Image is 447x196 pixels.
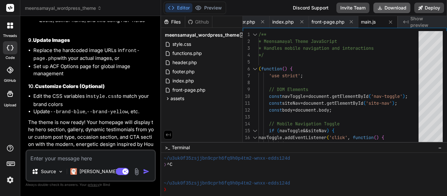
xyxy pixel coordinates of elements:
li: Edit the CSS variables in to match your brand colors [33,93,154,108]
div: Click to collapse the range. [251,31,259,38]
span: privacy [88,183,99,187]
span: ) [402,93,405,99]
span: classList [342,141,366,147]
button: Download [373,3,410,13]
div: 10 [243,93,250,100]
span: meensamayal_wordpress_theme [25,5,102,11]
div: 4 [243,52,250,59]
span: ; [405,93,408,99]
code: style.css [90,94,117,99]
div: Domain Overview [25,39,59,43]
span: index.php [172,77,195,85]
img: website_grey.svg [10,17,16,22]
h3: 10. [28,83,154,90]
span: siteNav [321,141,340,147]
span: { [332,128,334,134]
span: . [316,107,319,113]
img: Claude 4 Sonnet [70,168,77,175]
span: . [324,100,327,106]
span: 'site-nav' [366,100,392,106]
span: = [306,93,308,99]
span: . [366,141,368,147]
span: document [295,107,316,113]
div: v 4.0.25 [18,10,32,16]
span: ^C [167,162,172,168]
span: 'is-open' [392,141,416,147]
span: header.php [172,59,198,66]
p: [PERSON_NAME] 4 S.. [80,168,128,175]
span: index.php [272,19,294,25]
button: Deploy [414,3,444,13]
span: function [353,134,374,140]
span: && [303,128,308,134]
img: tab_domain_overview_orange.svg [18,38,23,43]
p: Source [41,168,56,175]
span: ; [329,107,332,113]
span: { [290,66,293,72]
span: footer.php [172,68,195,76]
span: ) [285,66,287,72]
span: Terminal [172,144,190,151]
span: if [269,128,274,134]
div: 3 [243,45,250,52]
span: addEventListener [285,134,327,140]
span: function [261,66,282,72]
button: Preview [192,3,224,12]
span: ( [363,100,366,106]
p: The theme is now ready! Your homepage will display the hero section, gallery, dynamic testimonial... [28,119,154,156]
strong: Customize Colors (Optional) [35,83,105,89]
span: isOpen [303,141,319,147]
span: ( [374,134,376,140]
span: >_ [165,144,170,151]
span: body [282,107,293,113]
div: 7 [243,72,250,79]
span: main.js [361,19,376,25]
span: const [269,93,282,99]
span: ❯ [164,162,167,168]
span: * Meensamayal Theme JavaScript [259,38,337,44]
div: Keywords by Traffic [72,39,110,43]
span: navToggle [259,134,282,140]
div: 8 [243,79,250,86]
span: ( [368,93,371,99]
div: 16 [243,134,250,141]
button: Invite Team [336,3,369,13]
img: attachment [133,168,140,175]
span: ~/u3uk0f35zsjjbn9cprh6fq9h0p4tm2-wnxx-edds124d [164,155,290,162]
span: ( [282,66,285,72]
span: navToggle [282,93,306,99]
span: siteNav [282,100,300,106]
span: document [308,93,329,99]
span: ❯ [164,187,167,193]
span: front-page.php [312,19,345,25]
span: ( [327,134,329,140]
span: footer.php [233,19,255,25]
span: // Mobile Navigation Toggle [269,121,340,127]
li: Update , , etc. [33,108,154,116]
label: GitHub [4,78,16,83]
span: meensamayal_wordpress_theme [165,32,239,38]
img: tab_keywords_by_traffic_grey.svg [65,38,70,43]
span: body [319,107,329,113]
span: getElementById [332,93,368,99]
span: 'click' [329,134,348,140]
span: front-page.php [172,86,206,94]
div: Click to collapse the range. [251,134,259,141]
label: Upload [4,102,16,108]
span: contains [368,141,389,147]
span: const [269,100,282,106]
div: 14 [243,120,250,127]
li: Set up ACF Options page for global image management [33,63,154,78]
span: = [319,141,321,147]
div: Domain: [DOMAIN_NAME] [17,17,72,22]
span: * Handles mobile navigation and interactions [259,45,374,51]
button: Editor [165,3,192,12]
span: ) [376,134,379,140]
div: 2 [243,38,250,45]
span: assets [170,95,184,102]
span: . [340,141,342,147]
p: Always double-check its answers. Your in Bind [26,182,156,188]
span: ; [300,73,303,79]
li: Replace the hardcoded image URLs in with your actual images, or [33,47,154,63]
span: ) [392,100,395,106]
